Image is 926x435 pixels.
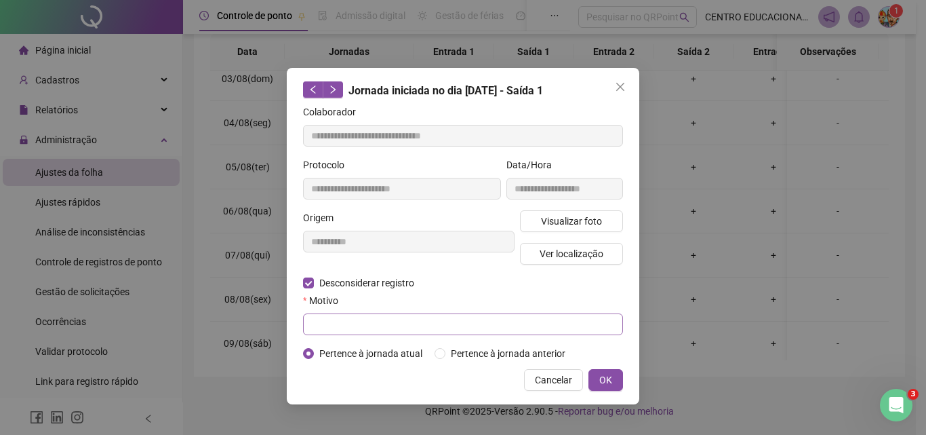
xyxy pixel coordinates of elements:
[540,246,603,261] span: Ver localização
[303,293,347,308] label: Motivo
[303,157,353,172] label: Protocolo
[308,85,318,94] span: left
[506,157,561,172] label: Data/Hora
[588,369,623,391] button: OK
[524,369,583,391] button: Cancelar
[328,85,338,94] span: right
[541,214,602,229] span: Visualizar foto
[314,276,420,290] span: Desconsiderar registro
[314,346,428,361] span: Pertence à jornada atual
[615,81,626,92] span: close
[303,105,365,119] label: Colaborador
[303,81,323,98] button: left
[599,373,612,387] span: OK
[880,389,912,421] iframe: Intercom live chat
[303,210,342,225] label: Origem
[908,389,919,400] span: 3
[520,243,623,265] button: Ver localização
[303,81,623,99] div: Jornada iniciada no dia [DATE] - Saída 1
[609,76,631,98] button: Close
[445,346,571,361] span: Pertence à jornada anterior
[323,81,343,98] button: right
[520,210,623,232] button: Visualizar foto
[535,373,572,387] span: Cancelar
